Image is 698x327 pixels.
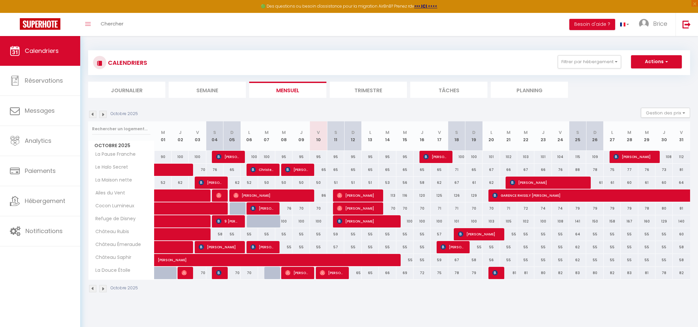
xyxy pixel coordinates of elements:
[216,189,222,202] span: [PERSON_NAME]
[586,164,603,176] div: 78
[275,215,292,227] div: 100
[199,176,221,189] span: [PERSON_NAME]
[172,121,189,151] th: 02
[292,177,310,189] div: 50
[500,121,517,151] th: 21
[248,129,250,136] abbr: L
[586,151,603,163] div: 109
[25,76,63,85] span: Réservations
[223,121,241,151] th: 05
[627,129,631,136] abbr: M
[223,164,241,176] div: 65
[88,141,154,150] span: Octobre 2025
[614,150,653,163] span: [PERSON_NAME]
[641,108,690,118] button: Gestion des prix
[517,228,534,240] div: 55
[465,151,482,163] div: 100
[663,129,665,136] abbr: J
[638,228,655,240] div: 55
[258,151,275,163] div: 100
[89,164,130,171] span: Le Halo Secret
[327,177,344,189] div: 51
[534,215,551,227] div: 100
[258,121,275,151] th: 07
[230,129,234,136] abbr: D
[517,215,534,227] div: 102
[275,241,292,253] div: 55
[611,129,613,136] abbr: L
[344,151,361,163] div: 95
[379,177,396,189] div: 53
[414,189,431,202] div: 120
[327,164,344,176] div: 65
[344,177,361,189] div: 51
[448,164,465,176] div: 71
[534,121,551,151] th: 23
[465,164,482,176] div: 65
[396,121,414,151] th: 15
[369,129,371,136] abbr: L
[199,241,239,253] span: [PERSON_NAME]
[25,167,56,175] span: Paiements
[379,202,396,215] div: 70
[414,215,431,227] div: 100
[154,121,172,151] th: 01
[89,241,143,248] span: Château Émeraude
[655,228,673,240] div: 55
[351,129,355,136] abbr: D
[25,197,65,205] span: Hébergement
[645,129,649,136] abbr: M
[385,129,389,136] abbr: M
[189,151,206,163] div: 100
[431,164,448,176] div: 65
[431,189,448,202] div: 125
[517,164,534,176] div: 67
[490,129,492,136] abbr: L
[517,151,534,163] div: 103
[327,121,344,151] th: 11
[586,177,603,189] div: 61
[448,121,465,151] th: 18
[89,177,134,184] span: La Maison nette
[621,177,638,189] div: 60
[438,129,441,136] abbr: V
[558,55,621,68] button: Filtrer par hébergement
[396,177,414,189] div: 56
[431,177,448,189] div: 62
[673,228,690,240] div: 60
[559,129,562,136] abbr: V
[330,82,407,98] li: Trimestre
[586,228,603,240] div: 55
[431,202,448,215] div: 71
[517,121,534,151] th: 22
[414,241,431,253] div: 55
[653,20,667,28] span: Brice
[241,177,258,189] div: 52
[233,189,308,202] span: [PERSON_NAME]
[213,129,216,136] abbr: S
[414,164,431,176] div: 65
[465,215,482,227] div: 100
[241,151,258,163] div: 100
[414,3,437,9] a: >>> ICI <<<<
[92,123,150,135] input: Rechercher un logement...
[500,202,517,215] div: 71
[223,228,241,240] div: 55
[258,177,275,189] div: 50
[154,151,172,163] div: 90
[680,129,683,136] abbr: V
[448,151,465,163] div: 100
[206,228,223,240] div: 58
[465,254,482,266] div: 58
[154,177,172,189] div: 52
[310,228,327,240] div: 55
[396,189,414,202] div: 116
[396,254,414,266] div: 55
[154,254,172,266] a: [PERSON_NAME]
[169,82,246,98] li: Semaine
[465,241,482,253] div: 55
[448,215,465,227] div: 101
[414,202,431,215] div: 70
[510,176,584,189] span: [PERSON_NAME]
